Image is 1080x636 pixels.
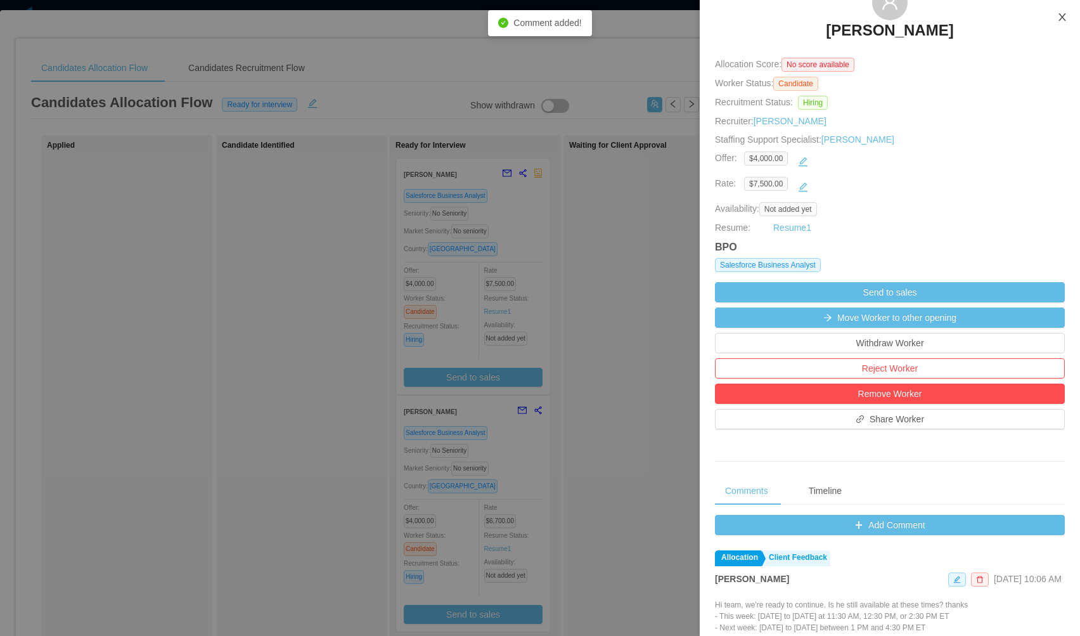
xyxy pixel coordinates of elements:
[994,574,1062,584] span: [DATE] 10:06 AM
[1057,12,1067,22] i: icon: close
[715,515,1065,535] button: icon: plusAdd Comment
[715,409,1065,429] button: icon: linkShare Worker
[799,477,852,505] div: Timeline
[762,550,830,566] a: Client Feedback
[715,477,778,505] div: Comments
[715,333,1065,353] button: Withdraw Worker
[744,177,788,191] span: $7,500.00
[715,282,1065,302] button: Send to sales
[715,223,750,233] span: Resume:
[759,202,817,216] span: Not added yet
[976,576,984,583] i: icon: delete
[715,78,773,88] span: Worker Status:
[793,152,813,172] button: icon: edit
[754,116,826,126] a: [PERSON_NAME]
[513,18,581,28] span: Comment added!
[826,20,953,48] a: [PERSON_NAME]
[821,134,894,145] a: [PERSON_NAME]
[715,116,826,126] span: Recruiter:
[715,574,789,584] strong: [PERSON_NAME]
[773,221,811,235] a: Resume1
[715,134,894,145] span: Staffing Support Specialist:
[715,59,781,69] span: Allocation Score:
[781,58,854,72] span: No score available
[715,97,793,107] span: Recruitment Status:
[715,204,822,214] span: Availability:
[715,242,737,252] strong: BPO
[715,599,1065,633] p: Hi team, we're ready to continue. Is he still available at these times? thanks - This week: [DATE...
[715,308,1065,328] button: icon: arrow-rightMove Worker to other opening
[826,20,953,41] h3: [PERSON_NAME]
[744,152,788,165] span: $4,000.00
[793,177,813,197] button: icon: edit
[798,96,828,110] span: Hiring
[715,384,1065,404] button: Remove Worker
[773,77,818,91] span: Candidate
[498,18,508,28] i: icon: check-circle
[953,576,961,583] i: icon: edit
[715,550,761,566] a: Allocation
[715,258,821,272] span: Salesforce Business Analyst
[715,358,1065,379] button: Reject Worker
